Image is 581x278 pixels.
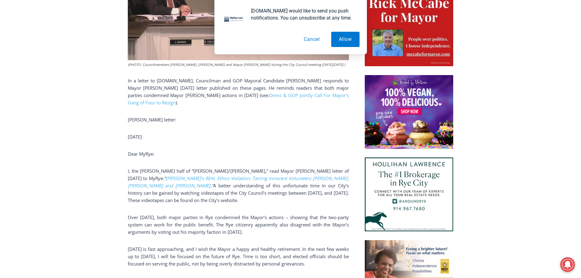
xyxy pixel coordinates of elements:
img: Houlihan Lawrence The #1 Brokerage in Rye City [365,157,453,231]
span: Intern @ [DOMAIN_NAME] [160,61,283,74]
button: Allow [331,32,360,47]
p: [DATE] is fast approaching, and I wish the Mayor a happy and healthy retirement. In the next few ... [128,245,349,267]
p: I, the [PERSON_NAME] half of “[PERSON_NAME]/[PERSON_NAME],” read Mayor [PERSON_NAME] letter of [D... [128,167,349,204]
figcaption: (PHOTO: Councilmembers [PERSON_NAME], [PERSON_NAME] and Mayor [PERSON_NAME] during the City Counc... [128,62,349,67]
a: [PERSON_NAME]’s REAL Ethics Violation: Tarring Innocent Volunteers [PERSON_NAME], [PERSON_NAME] a... [128,175,349,189]
p: Dear MyRye: [128,150,349,157]
button: Cancel [296,32,328,47]
div: "[PERSON_NAME] and I covered the [DATE] Parade, which was a really eye opening experience as I ha... [154,0,288,59]
img: Baked by Melissa [365,75,453,149]
a: Intern @ [DOMAIN_NAME] [147,59,296,76]
em: “ .” [128,175,349,189]
p: [DATE] [128,133,349,140]
p: Over [DATE], both major parties in Rye condemned the Mayor’s actions – showing that the two-party... [128,214,349,236]
div: [DOMAIN_NAME] would like to send you push notifications. You can unsubscribe at any time. [246,7,360,21]
img: notification icon [222,7,246,32]
p: [PERSON_NAME] letter: [128,116,349,123]
p: In a letter to [DOMAIN_NAME], Councilman and GOP Mayoral Candidate [PERSON_NAME] responds to Mayo... [128,77,349,106]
